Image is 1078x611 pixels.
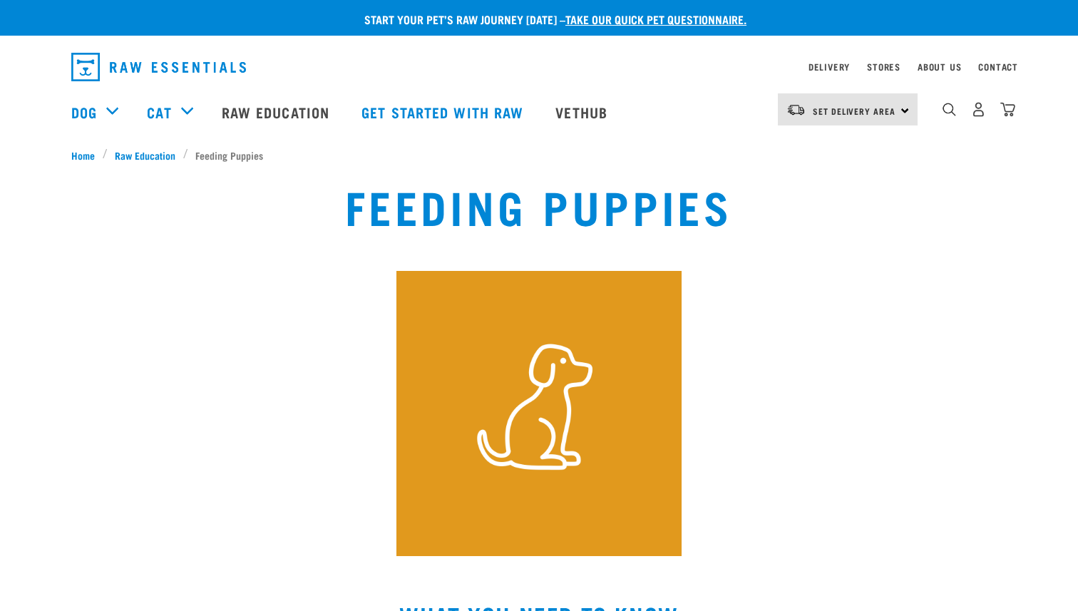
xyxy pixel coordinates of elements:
span: Set Delivery Area [813,108,895,113]
nav: dropdown navigation [60,47,1018,87]
img: home-icon-1@2x.png [943,103,956,116]
a: take our quick pet questionnaire. [565,16,746,22]
a: Dog [71,101,97,123]
a: Raw Education [207,83,347,140]
h1: Feeding Puppies [345,180,733,231]
img: Puppy-Icon.png [396,271,682,556]
img: home-icon@2x.png [1000,102,1015,117]
a: Home [71,148,103,163]
a: Raw Education [108,148,183,163]
img: Raw Essentials Logo [71,53,246,81]
img: user.png [971,102,986,117]
a: Get started with Raw [347,83,541,140]
span: Home [71,148,95,163]
img: van-moving.png [786,103,806,116]
a: Vethub [541,83,625,140]
span: Raw Education [115,148,175,163]
nav: breadcrumbs [71,148,1007,163]
a: Stores [867,64,900,69]
a: Contact [978,64,1018,69]
a: About Us [918,64,961,69]
a: Delivery [808,64,850,69]
a: Cat [147,101,171,123]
